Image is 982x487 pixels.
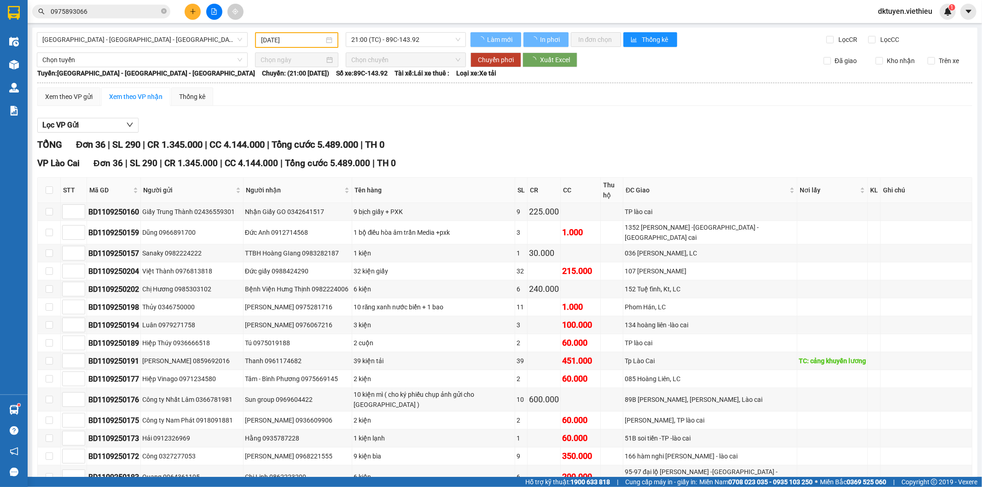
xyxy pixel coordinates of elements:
strong: 1900 633 818 [570,478,610,486]
span: Chọn tuyến [42,53,242,67]
div: 51B soi tiền -TP -lào cai [625,433,796,443]
td: BD1109250176 [87,388,141,412]
button: aim [227,4,244,20]
div: TC: cảng khuyến lương [799,356,866,366]
div: 2 kiện [354,374,513,384]
div: 10 [517,394,526,405]
span: Thống kê [642,35,670,45]
div: 10 răng xanh nước biển + 1 bao [354,302,513,312]
div: Đức giấy 0988424290 [245,266,350,276]
div: Hải 0912326969 [142,433,242,443]
div: 95-97 đại lộ [PERSON_NAME] -[GEOGRAPHIC_DATA] -[GEOGRAPHIC_DATA] cai [625,467,796,487]
div: 60.000 [562,414,599,427]
span: aim [232,8,238,15]
input: 11/09/2025 [261,35,324,45]
span: In phơi [540,35,561,45]
span: Lọc CR [835,35,859,45]
span: | [893,477,895,487]
div: 085 Hoàng Liên, LC [625,374,796,384]
div: Chị Hương 0985303102 [142,284,242,294]
span: Chọn chuyến [351,53,460,67]
span: Loại xe: Xe tải [456,68,496,78]
div: BD1109250183 [88,471,139,483]
div: Thống kê [179,92,205,102]
strong: 0708 023 035 - 0935 103 250 [728,478,813,486]
span: Đơn 36 [93,158,123,168]
th: STT [61,178,87,203]
span: VP Lào Cai [37,158,80,168]
button: Lọc VP Gửi [37,118,139,133]
span: Chuyến: (21:00 [DATE]) [262,68,329,78]
th: KL [868,178,881,203]
div: Bệnh Viện Hưng Thịnh 0982224006 [245,284,350,294]
div: Nhận Giấy GO 0342641517 [245,207,350,217]
img: warehouse-icon [9,83,19,93]
div: 2 [517,415,526,425]
span: close-circle [161,7,167,16]
div: 166 hàm nghi [PERSON_NAME] - lào cai [625,451,796,461]
div: BD1109250191 [88,355,139,367]
span: TH 0 [365,139,384,150]
div: 1352 [PERSON_NAME] -[GEOGRAPHIC_DATA] - [GEOGRAPHIC_DATA] cai [625,222,796,243]
div: Tp Lào Cai [625,356,796,366]
span: | [160,158,162,168]
button: Xuất Excel [523,52,577,67]
div: 1 kiện [354,248,513,258]
div: BD1109250159 [88,227,139,238]
div: BD1109250175 [88,415,139,426]
div: 39 [517,356,526,366]
span: Hà Nội - Lào Cai - Sapa [42,33,242,46]
div: Hằng 0935787228 [245,433,350,443]
span: copyright [931,479,937,485]
span: Tài xế: Lái xe thuê : [395,68,449,78]
div: 2 kiện [354,415,513,425]
strong: 0369 525 060 [847,478,886,486]
div: Hiệp Thúy 0936666518 [142,338,242,348]
img: solution-icon [9,106,19,116]
div: 32 kiện giấy [354,266,513,276]
span: down [126,121,134,128]
span: SL 290 [112,139,140,150]
div: [PERSON_NAME] 0976067216 [245,320,350,330]
div: BD1109250204 [88,266,139,277]
th: Thu hộ [601,178,623,203]
span: Người gửi [143,185,234,195]
div: 6 kiện [354,472,513,482]
div: 60.000 [562,336,599,349]
div: 9 bịch giấy + PXK [354,207,513,217]
div: 1.000 [562,301,599,313]
span: close-circle [161,8,167,14]
div: 1.000 [562,226,599,239]
span: Miền Bắc [820,477,886,487]
th: Tên hàng [352,178,515,203]
span: | [360,139,363,150]
div: 3 [517,320,526,330]
div: 6 [517,284,526,294]
td: BD1109250157 [87,244,141,262]
div: Chị Linh 0862223299 [245,472,350,482]
span: | [220,158,222,168]
div: 2 [517,338,526,348]
div: Việt Thành 0976813818 [142,266,242,276]
span: ⚪️ [815,480,818,484]
div: 3 [517,227,526,238]
img: icon-new-feature [944,7,952,16]
span: loading [531,36,539,43]
span: dktuyen.viethieu [871,6,940,17]
span: CR 1.345.000 [147,139,203,150]
div: 2 [517,374,526,384]
div: BD1109250160 [88,206,139,218]
span: TỔNG [37,139,62,150]
span: Nơi lấy [800,185,858,195]
span: | [108,139,110,150]
span: | [280,158,283,168]
div: Sanaky 0982224222 [142,248,242,258]
span: Số xe: 89C-143.92 [336,68,388,78]
div: Tú 0975019188 [245,338,350,348]
span: Lọc CC [877,35,901,45]
button: caret-down [960,4,976,20]
span: caret-down [965,7,973,16]
span: | [267,139,269,150]
span: question-circle [10,426,18,435]
span: 1 [950,4,953,11]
